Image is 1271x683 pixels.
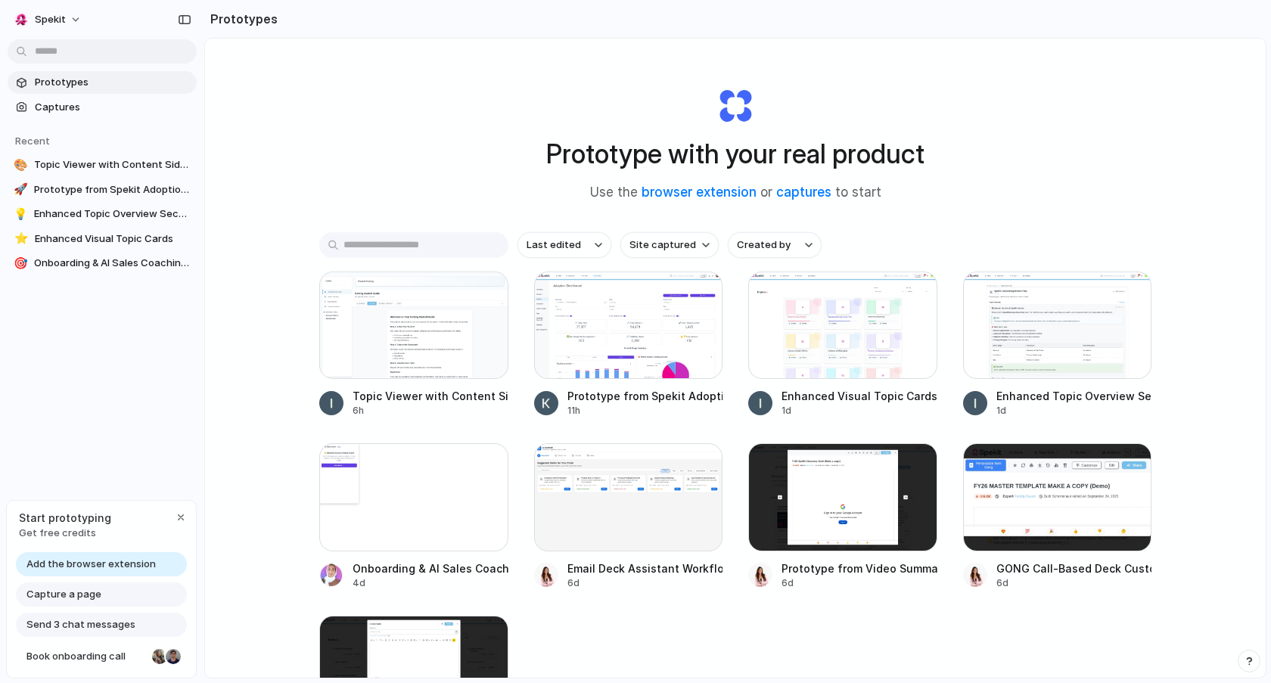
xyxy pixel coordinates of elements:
button: Site captured [620,232,719,258]
div: 11h [567,404,723,418]
span: Last edited [527,237,581,253]
span: Enhanced Topic Overview Section [34,206,191,222]
span: Enhanced Visual Topic Cards [35,231,191,247]
div: Onboarding & AI Sales Coaching Tool [353,560,508,576]
span: Add the browser extension [26,557,156,572]
div: 🚀 [14,182,28,197]
div: Nicole Kubica [151,647,169,666]
a: Enhanced Topic Overview SectionEnhanced Topic Overview Section1d [963,272,1152,418]
span: Prototypes [35,75,191,90]
div: ⭐ [14,231,29,247]
div: 🎨 [14,157,28,172]
span: Book onboarding call [26,649,146,664]
div: 💡 [14,206,28,222]
h1: Prototype with your real product [546,134,925,174]
a: captures [776,185,831,200]
button: Spekit [8,8,89,32]
a: GONG Call-Based Deck CustomizerGONG Call-Based Deck Customizer6d [963,443,1152,589]
span: Spekit [35,12,66,27]
span: Use the or to start [590,183,881,203]
a: Prototypes [8,71,197,94]
a: Captures [8,96,197,119]
span: Created by [737,237,791,253]
div: 🎯 [14,256,28,271]
div: 6d [996,576,1152,590]
div: Enhanced Visual Topic Cards [782,388,937,404]
span: Prototype from Spekit Adoption Dashboard [34,182,191,197]
span: Get free credits [19,526,111,541]
a: 🎯Onboarding & AI Sales Coaching Tool [8,252,197,275]
button: Created by [728,232,822,258]
span: Site captured [629,237,696,253]
div: Prototype from Video Summary [782,560,937,576]
a: Prototype from Spekit Adoption DashboardPrototype from Spekit Adoption Dashboard11h [534,272,723,418]
div: Email Deck Assistant Workflow [567,560,723,576]
div: Topic Viewer with Content Sidepanel [353,388,508,404]
div: Christian Iacullo [164,647,182,666]
span: Send 3 chat messages [26,617,135,632]
span: Capture a page [26,587,101,602]
div: 6h [353,404,508,418]
div: 4d [353,576,508,590]
a: ⭐Enhanced Visual Topic Cards [8,228,197,250]
div: GONG Call-Based Deck Customizer [996,560,1152,576]
span: Captures [35,100,191,115]
div: 1d [996,404,1152,418]
div: Prototype from Spekit Adoption Dashboard [567,388,723,404]
div: Enhanced Topic Overview Section [996,388,1152,404]
div: 6d [567,576,723,590]
div: 1d [782,404,937,418]
a: Prototype from Video SummaryPrototype from Video Summary6d [748,443,937,589]
span: Recent [15,135,50,147]
div: 6d [782,576,937,590]
button: Last edited [517,232,611,258]
a: Enhanced Visual Topic CardsEnhanced Visual Topic Cards1d [748,272,937,418]
a: browser extension [642,185,757,200]
h2: Prototypes [204,10,278,28]
span: Start prototyping [19,510,111,526]
a: Email Deck Assistant WorkflowEmail Deck Assistant Workflow6d [534,443,723,589]
a: Topic Viewer with Content SidepanelTopic Viewer with Content Sidepanel6h [319,272,508,418]
span: Onboarding & AI Sales Coaching Tool [34,256,191,271]
a: 🎨Topic Viewer with Content Sidepanel [8,154,197,176]
a: Onboarding & AI Sales Coaching ToolOnboarding & AI Sales Coaching Tool4d [319,443,508,589]
a: Book onboarding call [16,644,187,669]
span: Topic Viewer with Content Sidepanel [34,157,191,172]
a: 💡Enhanced Topic Overview Section [8,203,197,225]
a: 🚀Prototype from Spekit Adoption Dashboard [8,179,197,201]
